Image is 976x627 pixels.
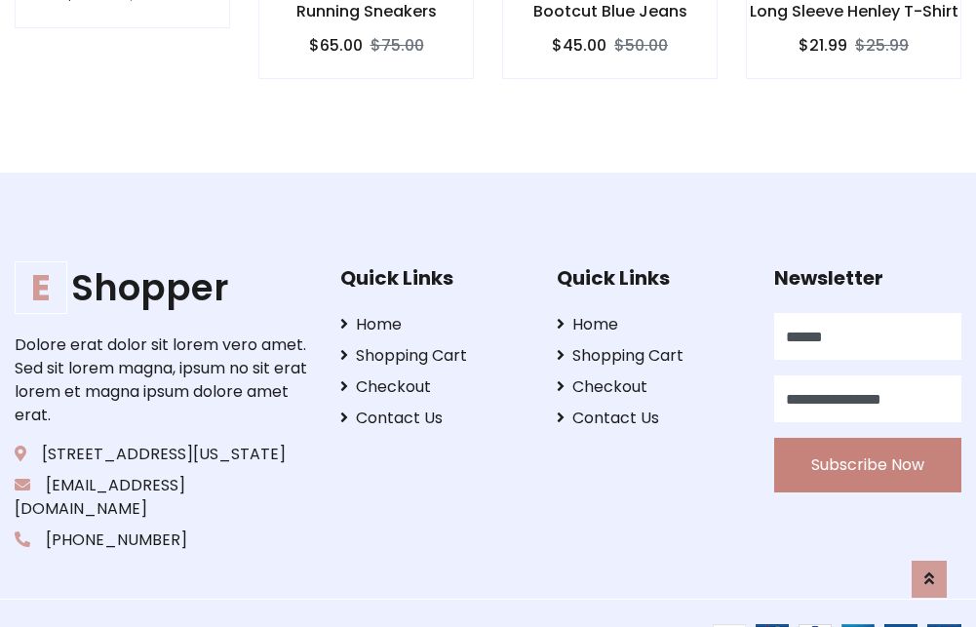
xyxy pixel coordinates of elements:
[557,407,744,430] a: Contact Us
[557,344,744,368] a: Shopping Cart
[259,2,473,20] h6: Running Sneakers
[340,375,527,399] a: Checkout
[855,34,909,57] del: $25.99
[340,266,527,290] h5: Quick Links
[557,266,744,290] h5: Quick Links
[774,438,961,492] button: Subscribe Now
[557,375,744,399] a: Checkout
[371,34,424,57] del: $75.00
[15,474,310,521] p: [EMAIL_ADDRESS][DOMAIN_NAME]
[503,2,717,20] h6: Bootcut Blue Jeans
[614,34,668,57] del: $50.00
[15,443,310,466] p: [STREET_ADDRESS][US_STATE]
[552,36,606,55] h6: $45.00
[15,266,310,309] a: EShopper
[340,344,527,368] a: Shopping Cart
[15,266,310,309] h1: Shopper
[774,266,961,290] h5: Newsletter
[340,407,527,430] a: Contact Us
[747,2,960,20] h6: Long Sleeve Henley T-Shirt
[557,313,744,336] a: Home
[309,36,363,55] h6: $65.00
[799,36,847,55] h6: $21.99
[15,333,310,427] p: Dolore erat dolor sit lorem vero amet. Sed sit lorem magna, ipsum no sit erat lorem et magna ipsu...
[15,529,310,552] p: [PHONE_NUMBER]
[15,261,67,314] span: E
[340,313,527,336] a: Home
